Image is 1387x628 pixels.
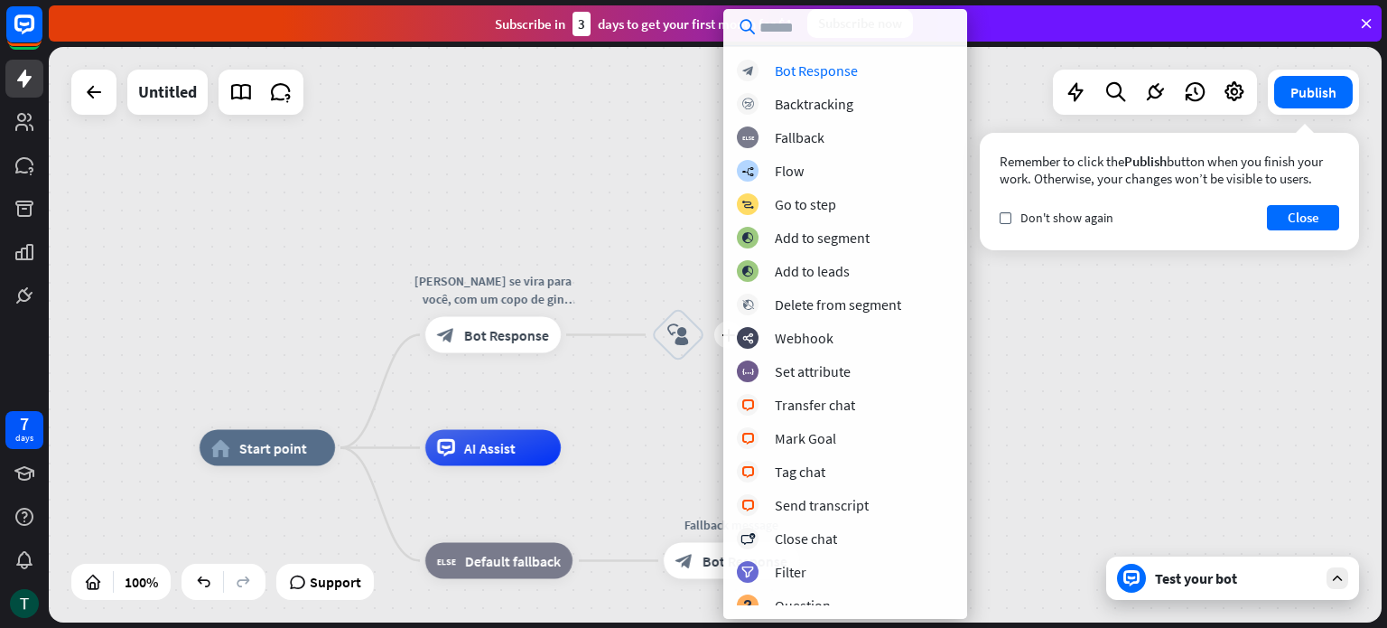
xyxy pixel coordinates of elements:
[1155,569,1317,587] div: Test your bot
[495,12,793,36] div: Subscribe in days to get your first month for $1
[464,439,516,457] span: AI Assist
[572,12,591,36] div: 3
[775,128,824,146] div: Fallback
[741,399,755,411] i: block_livechat
[1267,205,1339,230] button: Close
[775,396,855,414] div: Transfer chat
[437,326,455,344] i: block_bot_response
[742,366,754,378] i: block_set_attribute
[741,266,754,277] i: block_add_to_segment
[741,500,755,511] i: block_livechat
[1000,153,1339,187] div: Remember to click the button when you finish your work. Otherwise, your changes won’t be visible ...
[138,70,197,115] div: Untitled
[742,132,754,144] i: block_fallback
[211,439,230,457] i: home_2
[775,195,836,213] div: Go to step
[741,567,754,578] i: filter
[741,433,755,445] i: block_livechat
[775,362,851,380] div: Set attribute
[14,7,69,61] button: Open LiveChat chat widget
[741,232,754,244] i: block_add_to_segment
[465,552,561,570] span: Default fallback
[412,272,574,308] div: [PERSON_NAME] se vira para você, com um copo de gin nas mãos. Ela não sorri, mas seus olhos brilh...
[15,432,33,445] div: days
[775,463,825,481] div: Tag chat
[775,329,833,347] div: Webhook
[742,333,754,344] i: webhooks
[775,429,836,447] div: Mark Goal
[775,61,858,80] div: Bot Response
[742,65,754,77] i: block_bot_response
[775,95,853,113] div: Backtracking
[119,567,163,596] div: 100%
[742,299,754,311] i: block_delete_from_segment
[703,552,787,570] span: Bot Response
[775,262,850,280] div: Add to leads
[437,552,456,570] i: block_fallback
[742,98,754,110] i: block_backtracking
[239,439,307,457] span: Start point
[464,326,549,344] span: Bot Response
[741,199,754,211] i: block_goto
[775,295,901,314] div: Delete from segment
[740,533,755,545] i: block_close_chat
[775,229,870,247] div: Add to segment
[742,600,753,612] i: block_question
[20,416,29,432] div: 7
[675,552,693,570] i: block_bot_response
[1124,153,1167,170] span: Publish
[775,530,837,548] div: Close chat
[775,596,831,614] div: Question
[667,324,689,346] i: block_user_input
[741,165,754,177] i: builder_tree
[650,516,813,534] div: Fallback message
[1020,210,1113,226] span: Don't show again
[1274,76,1353,108] button: Publish
[775,563,806,581] div: Filter
[721,329,735,342] i: plus
[310,567,361,596] span: Support
[775,496,869,514] div: Send transcript
[5,411,43,449] a: 7 days
[741,466,755,478] i: block_livechat
[775,162,804,180] div: Flow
